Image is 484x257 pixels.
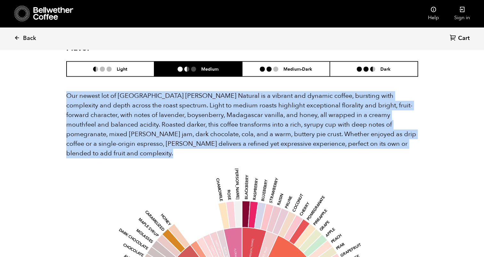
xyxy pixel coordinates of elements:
h2: Flavor [66,43,184,53]
a: Cart [450,34,471,43]
span: Cart [458,35,470,42]
h6: Light [117,66,127,72]
span: Back [23,35,36,42]
h6: Medium-Dark [283,66,312,72]
h6: Medium [201,66,218,72]
p: Our newest lot of [GEOGRAPHIC_DATA] [PERSON_NAME] Natural is a vibrant and dynamic coffee, bursti... [66,91,418,158]
h6: Dark [380,66,391,72]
